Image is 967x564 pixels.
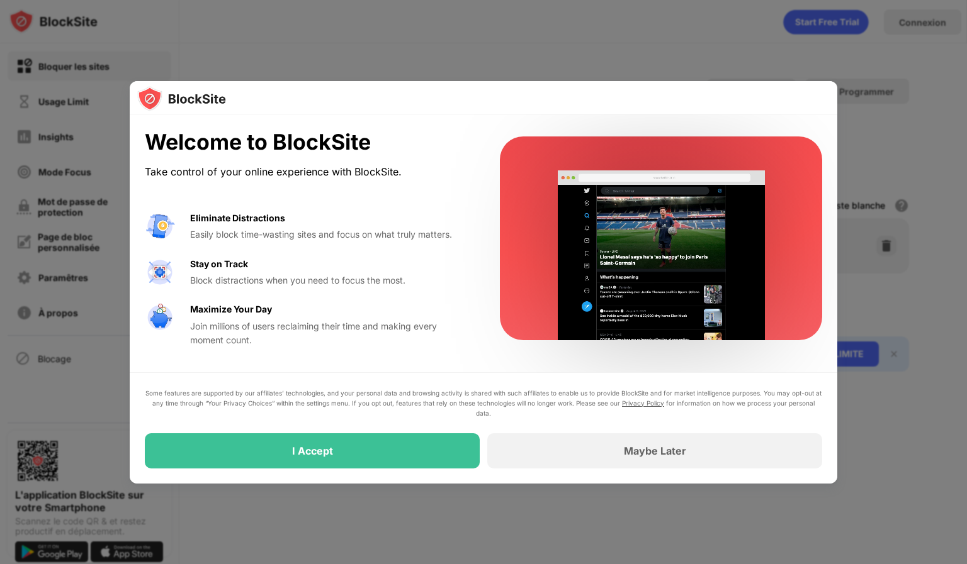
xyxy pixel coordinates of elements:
[145,388,822,418] div: Some features are supported by our affiliates’ technologies, and your personal data and browsing ...
[145,302,175,333] img: value-safe-time.svg
[190,228,470,241] div: Easily block time-wasting sites and focus on what truly matters.
[624,445,686,457] div: Maybe Later
[145,257,175,287] img: value-focus.svg
[190,274,470,287] div: Block distractions when you need to focus the most.
[145,130,470,155] div: Welcome to BlockSite
[190,257,248,271] div: Stay on Track
[190,319,470,348] div: Join millions of users reclaiming their time and making every moment count.
[190,211,285,225] div: Eliminate Distractions
[190,302,272,316] div: Maximize Your Day
[137,86,226,111] img: logo-blocksite.svg
[292,445,333,457] div: I Accept
[622,399,664,407] a: Privacy Policy
[145,211,175,241] img: value-avoid-distractions.svg
[145,163,470,181] div: Take control of your online experience with BlockSite.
